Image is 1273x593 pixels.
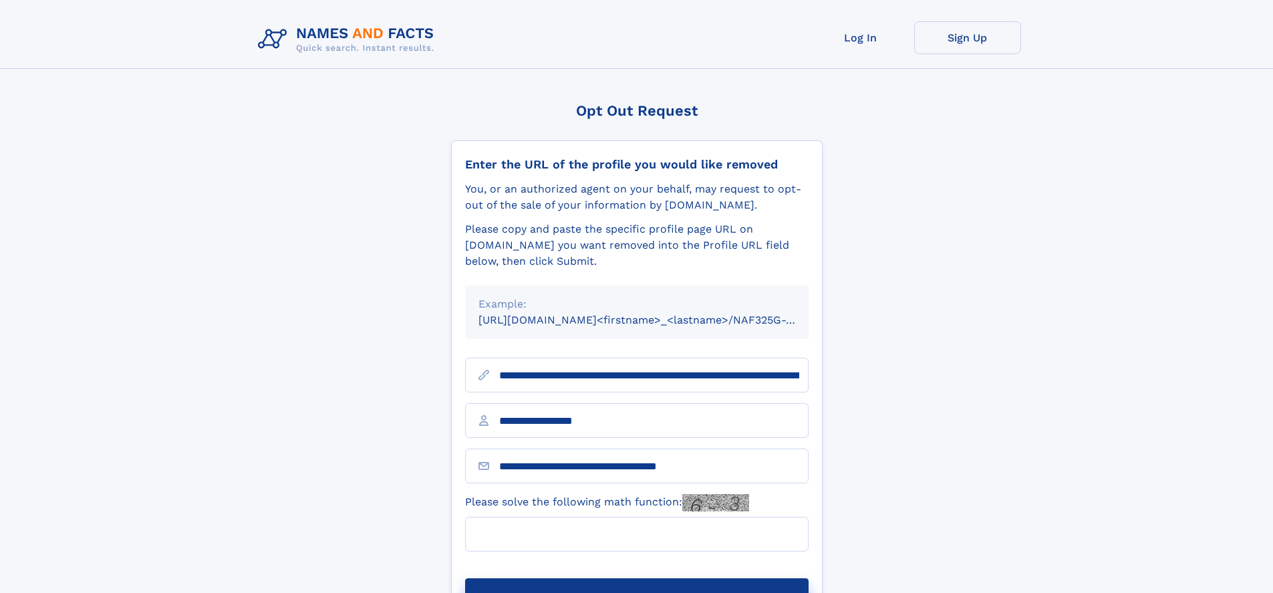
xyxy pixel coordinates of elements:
[478,314,834,326] small: [URL][DOMAIN_NAME]<firstname>_<lastname>/NAF325G-xxxxxxxx
[253,21,445,57] img: Logo Names and Facts
[465,157,809,172] div: Enter the URL of the profile you would like removed
[914,21,1021,54] a: Sign Up
[451,102,823,119] div: Opt Out Request
[465,221,809,269] div: Please copy and paste the specific profile page URL on [DOMAIN_NAME] you want removed into the Pr...
[478,296,795,312] div: Example:
[465,494,749,511] label: Please solve the following math function:
[465,181,809,213] div: You, or an authorized agent on your behalf, may request to opt-out of the sale of your informatio...
[807,21,914,54] a: Log In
